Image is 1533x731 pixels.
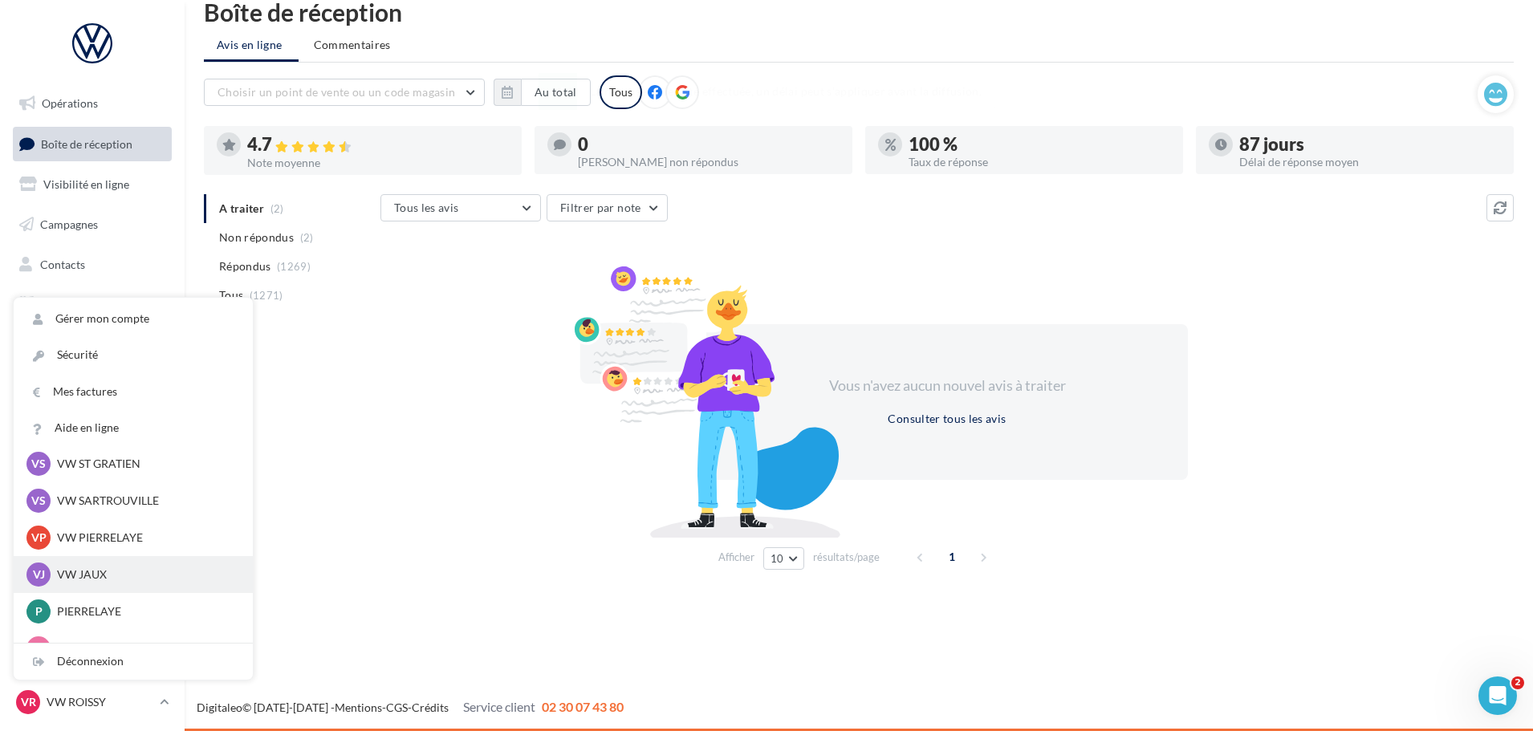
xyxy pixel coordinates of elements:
[763,547,804,570] button: 10
[1239,136,1501,153] div: 87 jours
[335,701,382,714] a: Mentions
[10,420,175,468] a: Campagnes DataOnDemand
[909,136,1170,153] div: 100 %
[33,567,45,583] span: VJ
[314,37,391,53] span: Commentaires
[909,156,1170,168] div: Taux de réponse
[21,694,36,710] span: VR
[300,231,314,244] span: (2)
[10,327,175,361] a: Calendrier
[250,289,283,302] span: (1271)
[412,701,449,714] a: Crédits
[14,374,253,410] a: Mes factures
[13,687,172,717] a: VR VW ROISSY
[881,409,1012,428] button: Consulter tous les avis
[57,640,234,656] p: JAUX
[10,87,175,120] a: Opérations
[494,79,591,106] button: Au total
[247,136,509,154] div: 4.7
[40,217,98,231] span: Campagnes
[218,85,455,99] span: Choisir un point de vente ou un code magasin
[10,248,175,282] a: Contacts
[197,701,624,714] span: © [DATE]-[DATE] - - -
[718,550,754,565] span: Afficher
[219,229,294,246] span: Non répondus
[547,194,668,221] button: Filtrer par note
[813,550,880,565] span: résultats/page
[219,287,243,303] span: Tous
[10,127,175,161] a: Boîte de réception
[43,177,129,191] span: Visibilité en ligne
[1478,676,1517,715] iframe: Intercom live chat
[578,156,840,168] div: [PERSON_NAME] non répondus
[1511,676,1524,689] span: 2
[57,567,234,583] p: VW JAUX
[277,260,311,273] span: (1269)
[14,644,253,680] div: Déconnexion
[10,368,175,415] a: PLV et print personnalisable
[386,701,408,714] a: CGS
[41,136,132,150] span: Boîte de réception
[197,701,242,714] a: Digitaleo
[809,376,1085,396] div: Vous n'avez aucun nouvel avis à traiter
[204,79,485,106] button: Choisir un point de vente ou un code magasin
[539,73,994,110] div: La réponse a bien été effectuée, un délai peut s’appliquer avant la diffusion.
[939,544,965,570] span: 1
[40,257,85,270] span: Contacts
[542,699,624,714] span: 02 30 07 43 80
[31,493,46,509] span: VS
[36,640,41,656] span: J
[10,287,175,321] a: Médiathèque
[463,699,535,714] span: Service client
[57,603,234,619] p: PIERRELAYE
[42,96,98,110] span: Opérations
[10,208,175,242] a: Campagnes
[57,456,234,472] p: VW ST GRATIEN
[14,337,253,373] a: Sécurité
[380,194,541,221] button: Tous les avis
[31,456,46,472] span: VS
[247,157,509,169] div: Note moyenne
[14,301,253,337] a: Gérer mon compte
[521,79,591,106] button: Au total
[35,603,43,619] span: P
[1239,156,1501,168] div: Délai de réponse moyen
[771,552,784,565] span: 10
[57,530,234,546] p: VW PIERRELAYE
[219,258,271,274] span: Répondus
[14,410,253,446] a: Aide en ligne
[57,493,234,509] p: VW SARTROUVILLE
[578,136,840,153] div: 0
[47,694,153,710] p: VW ROISSY
[394,201,459,214] span: Tous les avis
[31,530,47,546] span: VP
[10,168,175,201] a: Visibilité en ligne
